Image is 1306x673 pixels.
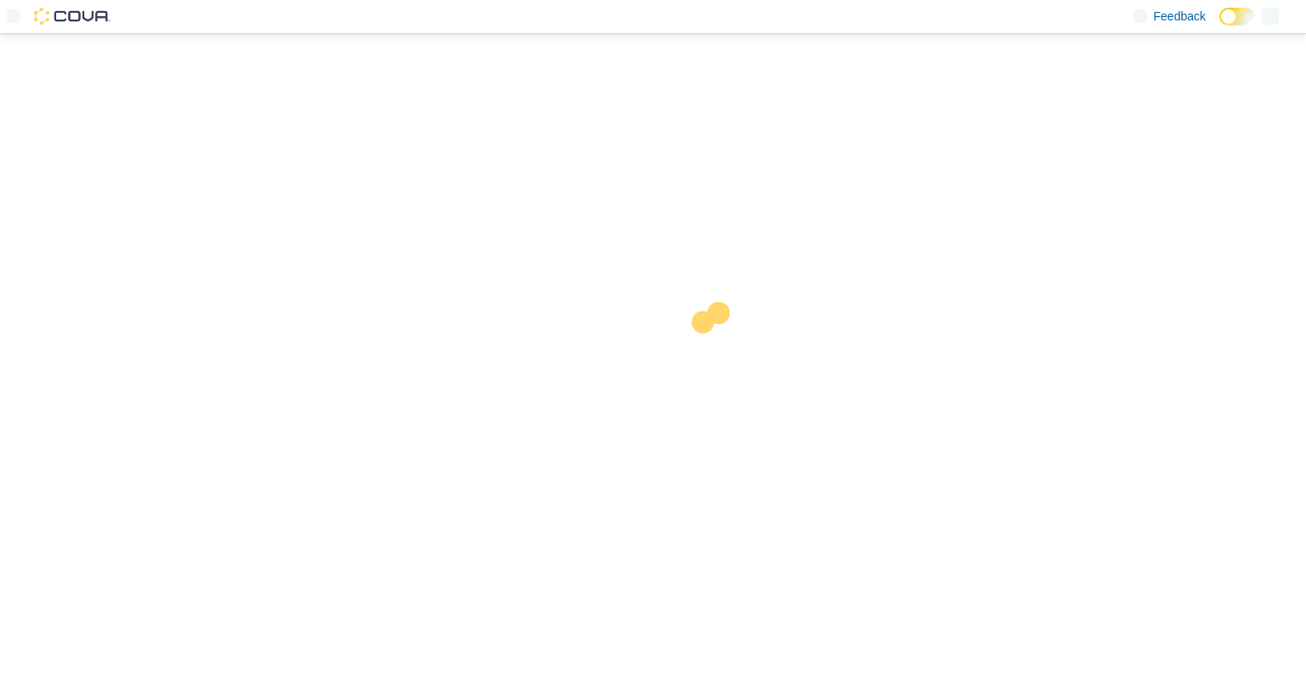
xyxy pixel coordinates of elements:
[1154,8,1206,25] span: Feedback
[1219,8,1255,26] input: Dark Mode
[34,8,111,25] img: Cova
[653,289,781,417] img: cova-loader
